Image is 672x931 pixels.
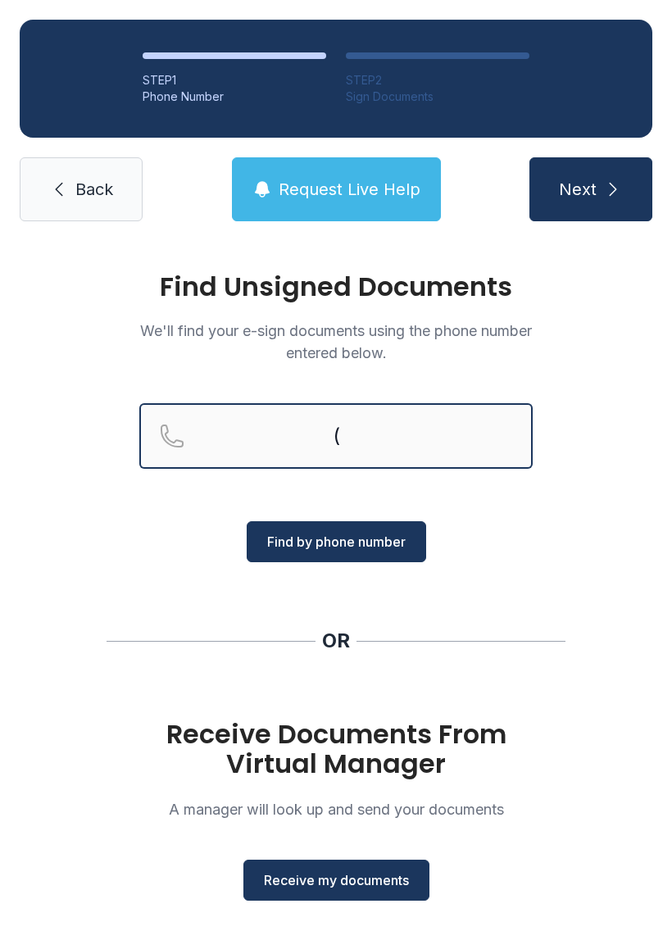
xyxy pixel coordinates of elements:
[267,532,406,552] span: Find by phone number
[139,720,533,779] h1: Receive Documents From Virtual Manager
[75,178,113,201] span: Back
[139,798,533,820] p: A manager will look up and send your documents
[139,320,533,364] p: We'll find your e-sign documents using the phone number entered below.
[139,274,533,300] h1: Find Unsigned Documents
[264,870,409,890] span: Receive my documents
[279,178,420,201] span: Request Live Help
[346,89,529,105] div: Sign Documents
[143,89,326,105] div: Phone Number
[322,628,350,654] div: OR
[346,72,529,89] div: STEP 2
[139,403,533,469] input: Reservation phone number
[559,178,597,201] span: Next
[143,72,326,89] div: STEP 1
